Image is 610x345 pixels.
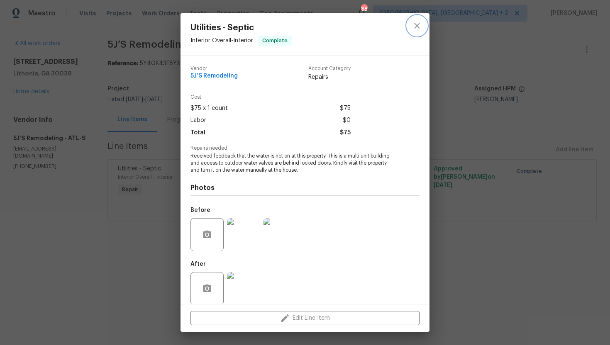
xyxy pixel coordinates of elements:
span: Cost [190,95,351,100]
button: close [407,16,427,36]
span: Account Category [308,66,351,71]
span: Repairs needed [190,146,420,151]
span: Complete [259,36,291,45]
span: Repairs [308,73,351,81]
span: Utilities - Septic [190,23,292,32]
span: $75 [340,127,351,139]
span: $75 [340,102,351,114]
span: 5J’S Remodeling [190,73,238,79]
span: Interior Overall - Interior [190,38,253,44]
h5: After [190,261,206,267]
h5: Before [190,207,210,213]
span: Vendor [190,66,238,71]
span: $0 [343,114,351,126]
span: $75 x 1 count [190,102,228,114]
span: Labor [190,114,206,126]
span: Received feedback that the water is not on at this property. This is a multi unit building and ac... [190,153,397,173]
h4: Photos [190,184,420,192]
span: Total [190,127,205,139]
div: 88 [361,5,367,13]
